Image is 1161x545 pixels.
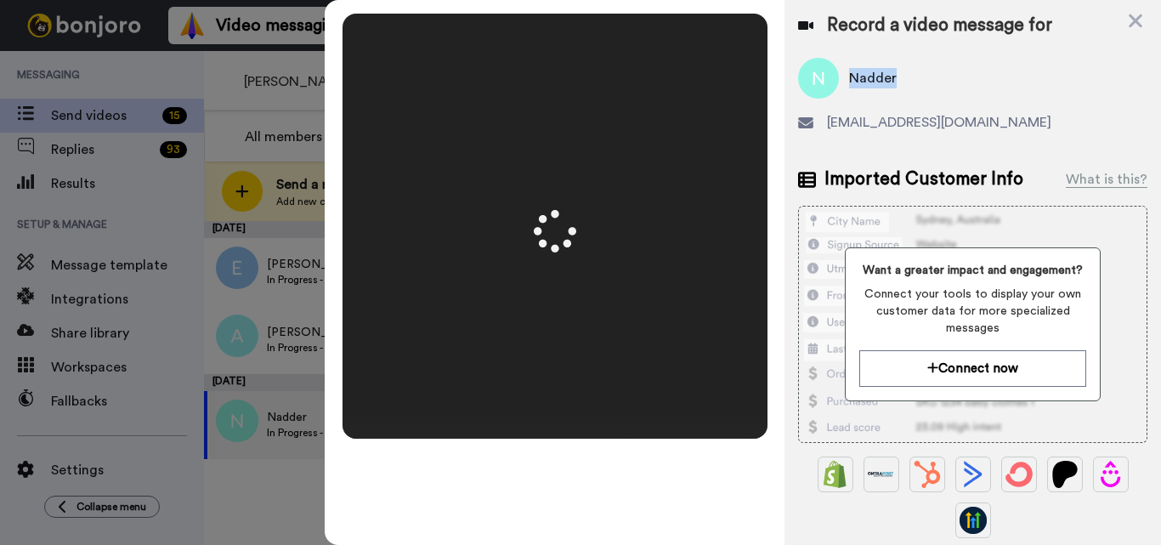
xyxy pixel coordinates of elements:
img: ActiveCampaign [960,461,987,488]
img: ConvertKit [1005,461,1033,488]
img: Shopify [822,461,849,488]
span: Connect your tools to display your own customer data for more specialized messages [859,286,1086,337]
button: Connect now [859,350,1086,387]
img: Patreon [1051,461,1079,488]
div: What is this? [1066,169,1147,190]
span: Want a greater impact and engagement? [859,262,1086,279]
img: Drip [1097,461,1124,488]
span: [EMAIL_ADDRESS][DOMAIN_NAME] [827,112,1051,133]
img: GoHighLevel [960,507,987,534]
span: Imported Customer Info [824,167,1023,192]
img: Ontraport [868,461,895,488]
img: Hubspot [914,461,941,488]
